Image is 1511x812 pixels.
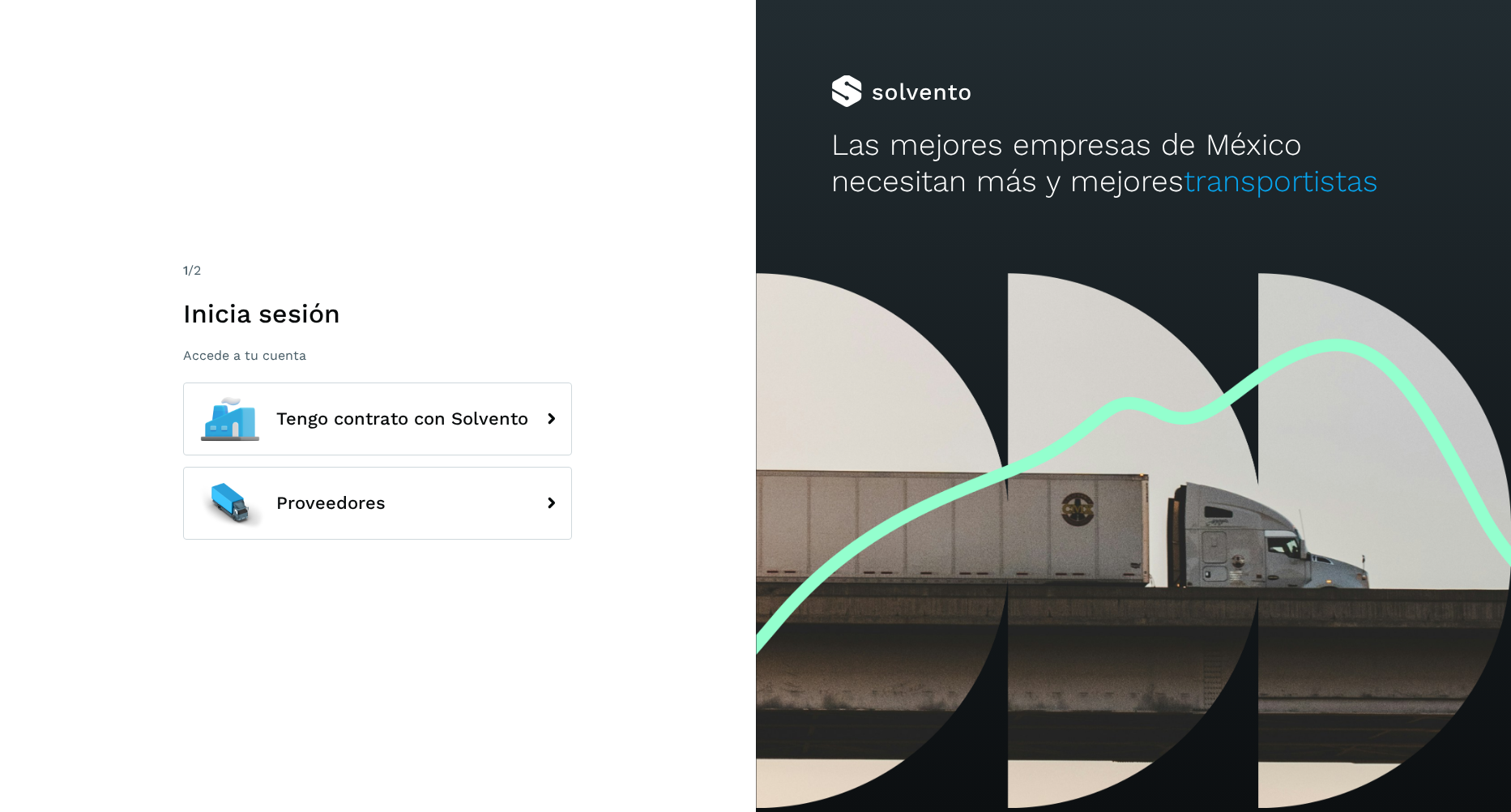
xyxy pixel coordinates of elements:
[1184,164,1378,199] span: transportistas
[183,467,572,540] button: Proveedores
[183,298,572,329] h1: Inicia sesión
[831,127,1436,199] h2: Las mejores empresas de México necesitan más y mejores
[183,382,572,455] button: Tengo contrato con Solvento
[183,348,572,363] p: Accede a tu cuenta
[183,263,188,278] span: 1
[276,494,386,513] span: Proveedores
[276,409,528,429] span: Tengo contrato con Solvento
[183,261,572,280] div: /2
